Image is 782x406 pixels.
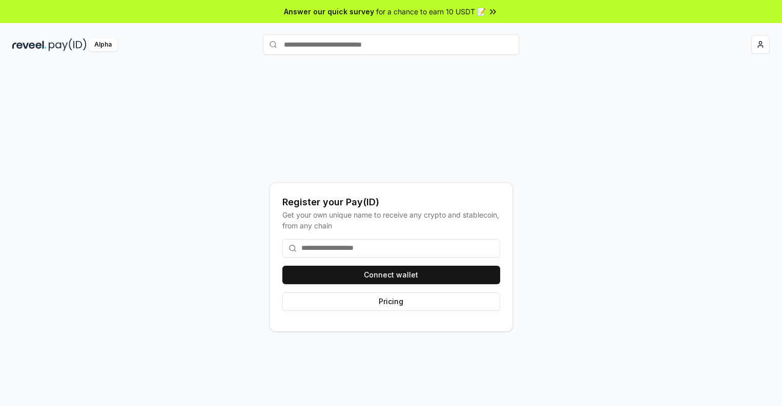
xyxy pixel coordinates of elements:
span: Answer our quick survey [284,6,374,17]
div: Alpha [89,38,117,51]
div: Get your own unique name to receive any crypto and stablecoin, from any chain [282,209,500,231]
button: Connect wallet [282,266,500,284]
span: for a chance to earn 10 USDT 📝 [376,6,486,17]
img: pay_id [49,38,87,51]
button: Pricing [282,292,500,311]
img: reveel_dark [12,38,47,51]
div: Register your Pay(ID) [282,195,500,209]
